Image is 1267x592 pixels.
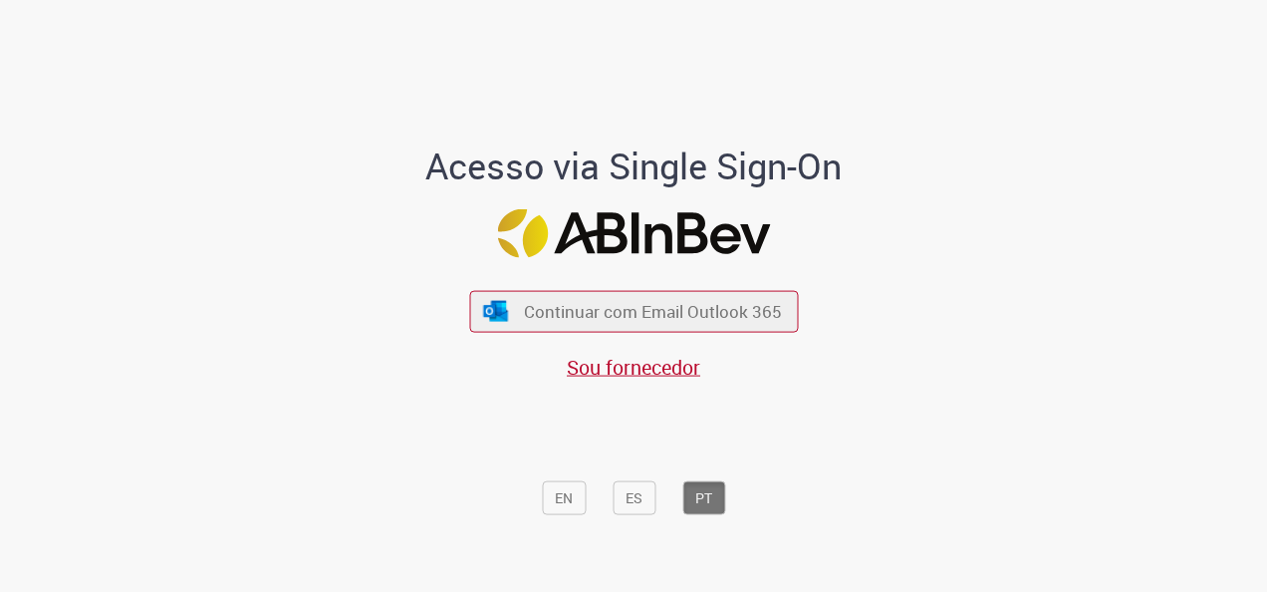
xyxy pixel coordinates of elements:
[482,300,510,321] img: ícone Azure/Microsoft 360
[469,291,798,332] button: ícone Azure/Microsoft 360 Continuar com Email Outlook 365
[358,146,910,185] h1: Acesso via Single Sign-On
[524,300,782,323] span: Continuar com Email Outlook 365
[613,480,655,514] button: ES
[682,480,725,514] button: PT
[567,353,700,380] a: Sou fornecedor
[497,209,770,258] img: Logo ABInBev
[542,480,586,514] button: EN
